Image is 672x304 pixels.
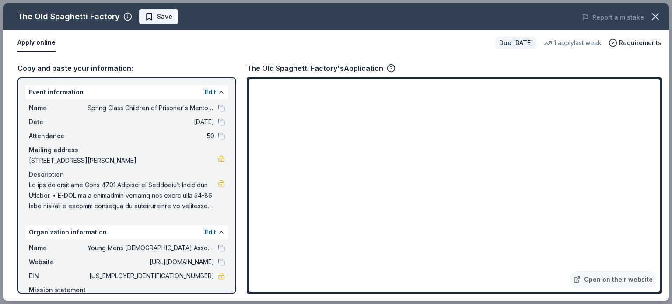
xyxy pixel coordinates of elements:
button: Report a mistake [582,12,644,23]
span: Young Mens [DEMOGRAPHIC_DATA] Association of [GEOGRAPHIC_DATA] [87,243,214,253]
button: Requirements [609,38,661,48]
button: Edit [205,87,216,98]
span: [URL][DOMAIN_NAME] [87,257,214,267]
span: Attendance [29,131,87,141]
div: 1 apply last week [543,38,602,48]
span: [DATE] [87,117,214,127]
button: Save [139,9,178,24]
span: [STREET_ADDRESS][PERSON_NAME] [29,155,218,166]
span: 50 [87,131,214,141]
span: Spring Class Children of Prisoner's Mentoring Program [87,103,214,113]
div: Organization information [25,225,228,239]
span: Name [29,243,87,253]
span: Date [29,117,87,127]
a: Open on their website [570,271,656,288]
div: Mission statement [29,285,225,295]
span: Name [29,103,87,113]
span: Save [157,11,172,22]
span: [US_EMPLOYER_IDENTIFICATION_NUMBER] [87,271,214,281]
span: Lo ips dolorsit ame Cons 4701 Adipisci el Seddoeiu’t Incididun Utlabor. • E-DOL ma a enimadmin ve... [29,180,218,211]
span: Requirements [619,38,661,48]
span: EIN [29,271,87,281]
div: Due [DATE] [496,37,536,49]
button: Edit [205,227,216,238]
span: Website [29,257,87,267]
div: The Old Spaghetti Factory's Application [247,63,395,74]
button: Apply online [17,34,56,52]
div: Mailing address [29,145,225,155]
div: Description [29,169,225,180]
div: The Old Spaghetti Factory [17,10,120,24]
div: Copy and paste your information: [17,63,236,74]
div: Event information [25,85,228,99]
